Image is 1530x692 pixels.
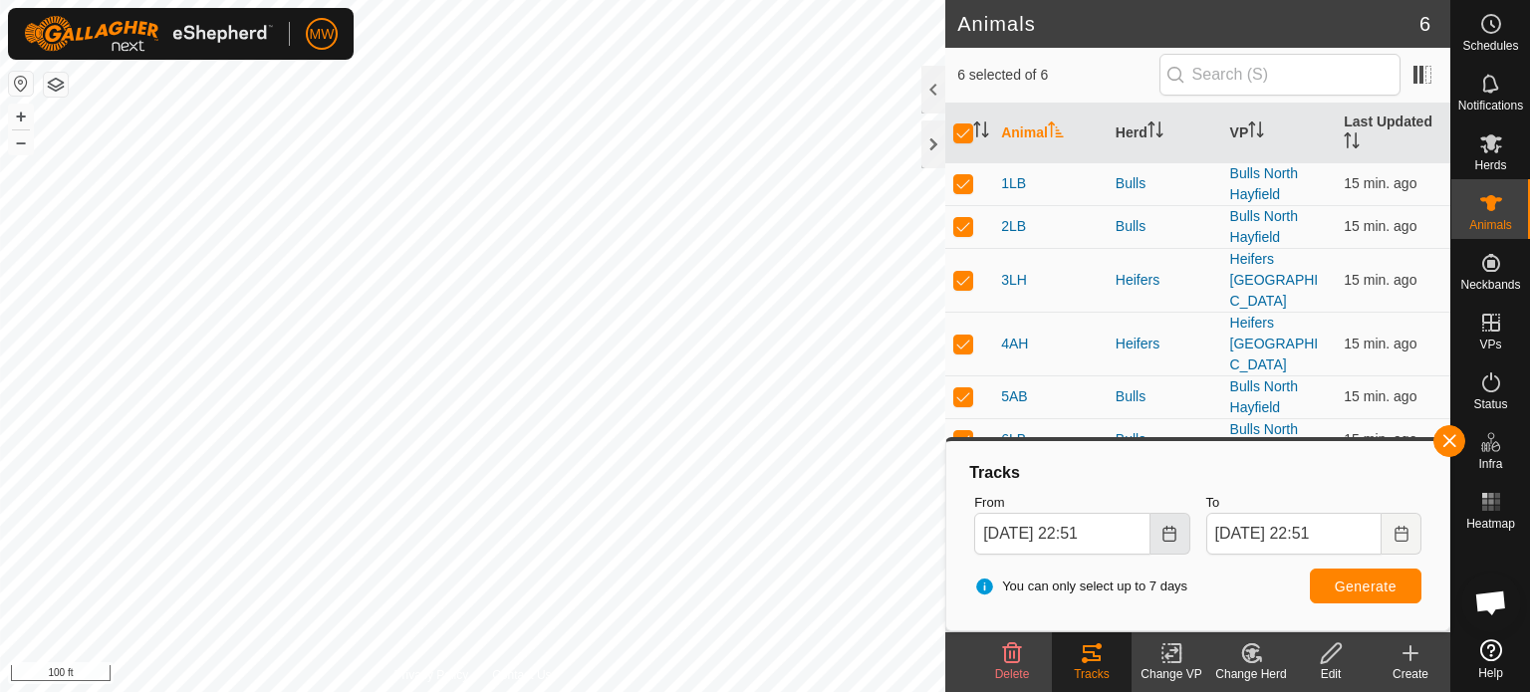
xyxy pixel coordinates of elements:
button: Map Layers [44,73,68,97]
span: 3LH [1001,270,1027,291]
span: Sep 8, 2025, 10:35 PM [1344,336,1416,351]
h2: Animals [957,12,1419,36]
input: Search (S) [1159,54,1401,96]
div: Change Herd [1211,665,1291,683]
th: Animal [993,104,1108,163]
span: MW [310,24,335,45]
span: Schedules [1462,40,1518,52]
span: Sep 8, 2025, 10:35 PM [1344,388,1416,404]
p-sorticon: Activate to sort [1248,124,1264,140]
th: Last Updated [1336,104,1450,163]
p-sorticon: Activate to sort [973,124,989,140]
span: 4AH [1001,334,1028,354]
div: Create [1371,665,1450,683]
img: Gallagher Logo [24,16,273,52]
span: 2LB [1001,216,1026,237]
div: Edit [1291,665,1371,683]
div: Bulls [1116,429,1214,450]
a: Privacy Policy [394,666,469,684]
a: Contact Us [492,666,551,684]
span: VPs [1479,339,1501,350]
label: To [1206,493,1421,513]
span: Sep 8, 2025, 10:35 PM [1344,218,1416,234]
a: Bulls North Hayfield [1230,421,1298,458]
th: VP [1222,104,1337,163]
th: Herd [1108,104,1222,163]
button: – [9,130,33,154]
a: Bulls North Hayfield [1230,208,1298,245]
span: 1LB [1001,173,1026,194]
div: Tracks [966,461,1429,485]
span: 6LB [1001,429,1026,450]
div: Heifers [1116,270,1214,291]
div: Bulls [1116,386,1214,407]
span: Delete [995,667,1030,681]
a: Help [1451,631,1530,687]
a: Heifers [GEOGRAPHIC_DATA] [1230,251,1319,309]
div: Bulls [1116,173,1214,194]
span: You can only select up to 7 days [974,577,1187,596]
div: Open chat [1461,573,1521,632]
button: Choose Date [1382,513,1421,555]
span: 6 [1419,9,1430,39]
p-sorticon: Activate to sort [1344,135,1360,151]
label: From [974,493,1189,513]
span: Status [1473,398,1507,410]
div: Heifers [1116,334,1214,354]
span: Herds [1474,159,1506,171]
p-sorticon: Activate to sort [1048,124,1064,140]
div: Bulls [1116,216,1214,237]
p-sorticon: Activate to sort [1147,124,1163,140]
button: Reset Map [9,72,33,96]
button: + [9,105,33,128]
span: 5AB [1001,386,1027,407]
button: Generate [1310,569,1421,603]
span: 6 selected of 6 [957,65,1158,86]
div: Change VP [1132,665,1211,683]
button: Choose Date [1150,513,1190,555]
span: Sep 8, 2025, 10:35 PM [1344,175,1416,191]
span: Heatmap [1466,518,1515,530]
a: Bulls North Hayfield [1230,378,1298,415]
span: Help [1478,667,1503,679]
span: Infra [1478,458,1502,470]
span: Sep 8, 2025, 10:35 PM [1344,272,1416,288]
a: Bulls North Hayfield [1230,165,1298,202]
span: Sep 8, 2025, 10:35 PM [1344,431,1416,447]
span: Notifications [1458,100,1523,112]
span: Animals [1469,219,1512,231]
span: Neckbands [1460,279,1520,291]
a: Heifers [GEOGRAPHIC_DATA] [1230,315,1319,372]
div: Tracks [1052,665,1132,683]
span: Generate [1335,578,1397,594]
